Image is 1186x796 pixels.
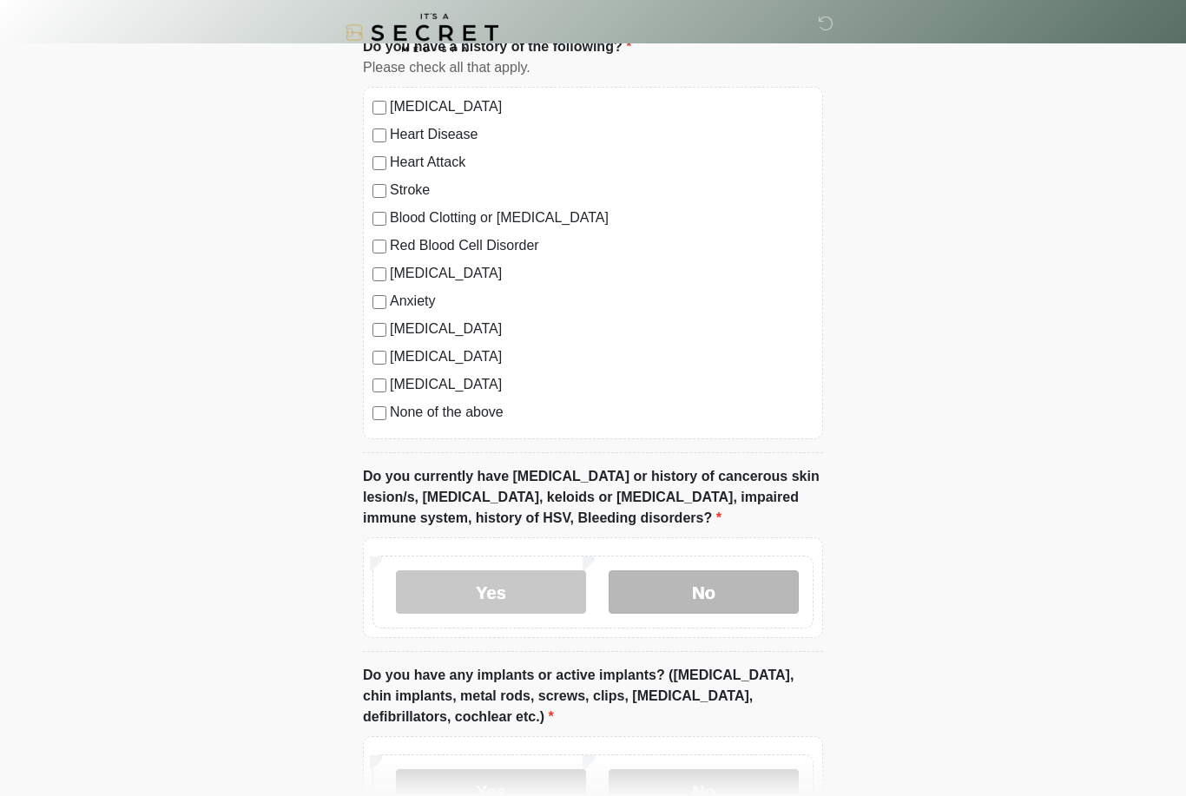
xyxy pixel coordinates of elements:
[363,665,823,727] label: Do you have any implants or active implants? ([MEDICAL_DATA], chin implants, metal rods, screws, ...
[390,319,814,339] label: [MEDICAL_DATA]
[609,570,799,614] label: No
[390,346,814,367] label: [MEDICAL_DATA]
[390,207,814,228] label: Blood Clotting or [MEDICAL_DATA]
[372,128,386,142] input: Heart Disease
[346,13,498,52] img: It's A Secret Med Spa Logo
[372,295,386,309] input: Anxiety
[396,570,586,614] label: Yes
[390,124,814,145] label: Heart Disease
[390,402,814,423] label: None of the above
[390,180,814,201] label: Stroke
[363,57,823,78] div: Please check all that apply.
[372,267,386,281] input: [MEDICAL_DATA]
[390,96,814,117] label: [MEDICAL_DATA]
[363,466,823,529] label: Do you currently have [MEDICAL_DATA] or history of cancerous skin lesion/s, [MEDICAL_DATA], keloi...
[372,101,386,115] input: [MEDICAL_DATA]
[372,378,386,392] input: [MEDICAL_DATA]
[372,323,386,337] input: [MEDICAL_DATA]
[390,263,814,284] label: [MEDICAL_DATA]
[372,351,386,365] input: [MEDICAL_DATA]
[390,235,814,256] label: Red Blood Cell Disorder
[372,212,386,226] input: Blood Clotting or [MEDICAL_DATA]
[390,152,814,173] label: Heart Attack
[390,291,814,312] label: Anxiety
[390,374,814,395] label: [MEDICAL_DATA]
[372,184,386,198] input: Stroke
[372,406,386,420] input: None of the above
[372,240,386,253] input: Red Blood Cell Disorder
[372,156,386,170] input: Heart Attack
